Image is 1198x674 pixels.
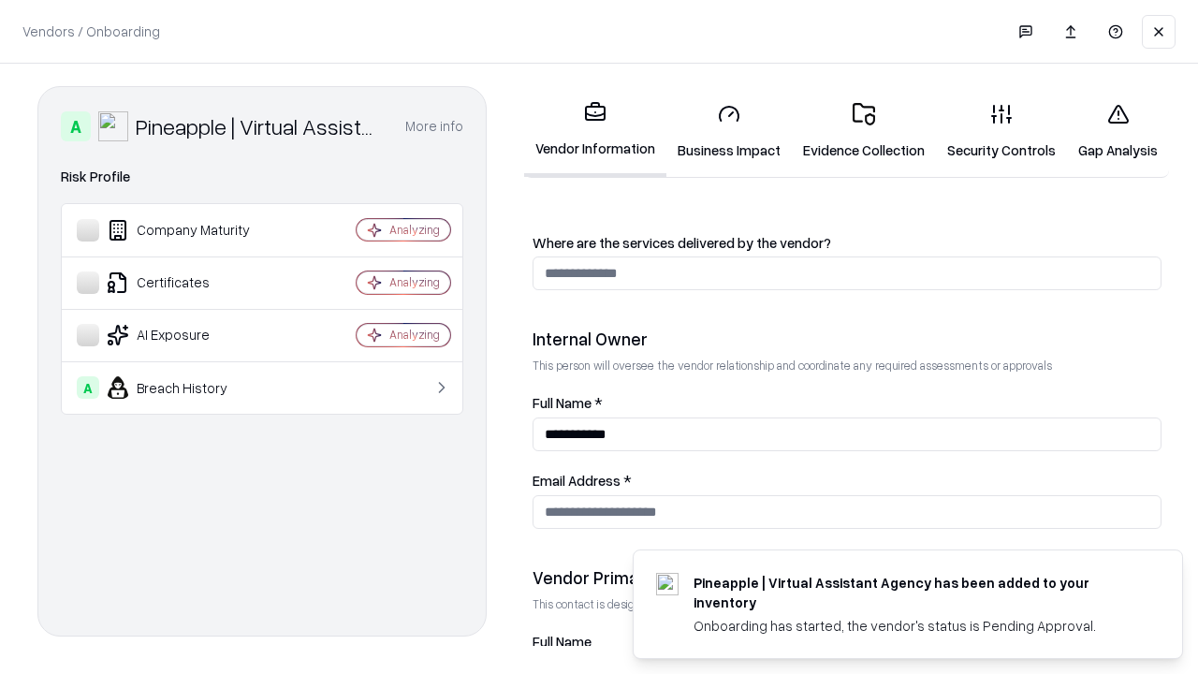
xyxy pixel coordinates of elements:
div: Analyzing [389,274,440,290]
div: Analyzing [389,222,440,238]
p: Vendors / Onboarding [22,22,160,41]
div: Pineapple | Virtual Assistant Agency has been added to your inventory [694,573,1137,612]
p: This person will oversee the vendor relationship and coordinate any required assessments or appro... [533,358,1161,374]
a: Security Controls [936,88,1067,175]
a: Vendor Information [524,86,666,177]
div: A [61,111,91,141]
div: Analyzing [389,327,440,343]
a: Gap Analysis [1067,88,1169,175]
p: This contact is designated to receive the assessment request from Shift [533,596,1161,612]
a: Evidence Collection [792,88,936,175]
label: Full Name * [533,396,1161,410]
a: Business Impact [666,88,792,175]
div: Certificates [77,271,300,294]
img: trypineapple.com [656,573,679,595]
div: Risk Profile [61,166,463,188]
div: Onboarding has started, the vendor's status is Pending Approval. [694,616,1137,636]
div: Internal Owner [533,328,1161,350]
div: Breach History [77,376,300,399]
div: Pineapple | Virtual Assistant Agency [136,111,383,141]
label: Full Name [533,635,1161,649]
img: Pineapple | Virtual Assistant Agency [98,111,128,141]
div: AI Exposure [77,324,300,346]
label: Email Address * [533,474,1161,488]
label: Where are the services delivered by the vendor? [533,236,1161,250]
div: Company Maturity [77,219,300,242]
button: More info [405,110,463,143]
div: A [77,376,99,399]
div: Vendor Primary Contact [533,566,1161,589]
